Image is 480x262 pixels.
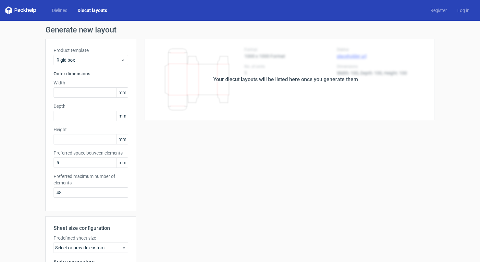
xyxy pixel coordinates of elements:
[54,103,128,109] label: Depth
[54,70,128,77] h3: Outer dimensions
[117,134,128,144] span: mm
[54,243,128,253] div: Select or provide custom
[117,88,128,97] span: mm
[54,80,128,86] label: Width
[72,7,112,14] a: Diecut layouts
[54,150,128,156] label: Preferred space between elements
[54,224,128,232] h2: Sheet size configuration
[117,158,128,168] span: mm
[54,235,128,241] label: Predefined sheet size
[47,7,72,14] a: Dielines
[117,111,128,121] span: mm
[54,173,128,186] label: Preferred maximum number of elements
[54,47,128,54] label: Product template
[56,57,120,63] span: Rigid box
[54,126,128,133] label: Height
[213,76,358,83] div: Your diecut layouts will be listed here once you generate them
[452,7,475,14] a: Log in
[45,26,435,34] h1: Generate new layout
[425,7,452,14] a: Register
